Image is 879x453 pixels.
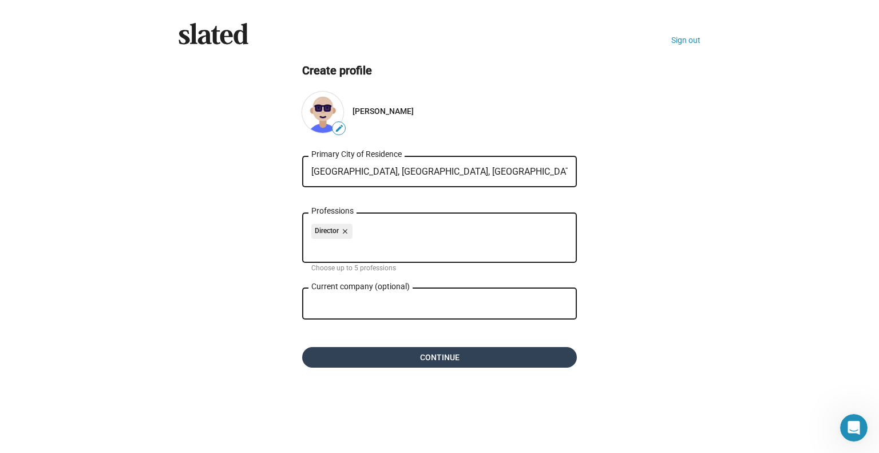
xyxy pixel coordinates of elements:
mat-icon: edit [335,124,344,133]
mat-icon: close [339,226,349,237]
span: Continue [311,347,568,368]
iframe: Intercom live chat [840,414,868,442]
button: Continue [302,347,577,368]
div: [PERSON_NAME] [353,107,577,116]
mat-hint: Choose up to 5 professions [311,264,396,273]
mat-chip: Director [311,224,353,239]
h2: Create profile [302,63,577,78]
a: Sign out [671,36,700,45]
